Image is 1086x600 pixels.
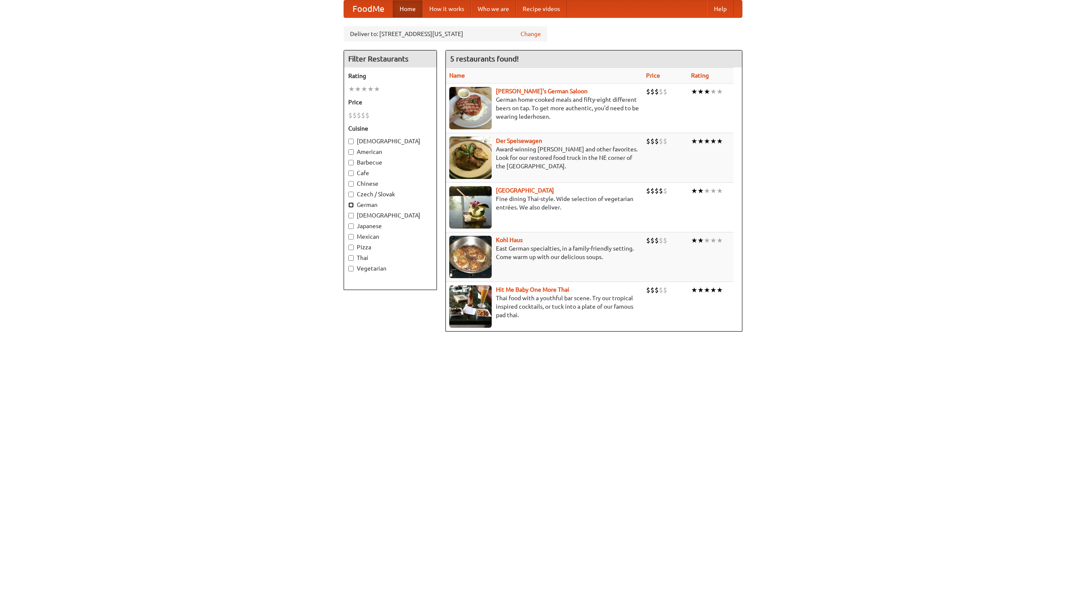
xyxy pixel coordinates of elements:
li: ★ [717,236,723,245]
li: $ [655,285,659,295]
a: FoodMe [344,0,393,17]
p: Award-winning [PERSON_NAME] and other favorites. Look for our restored food truck in the NE corne... [449,145,639,170]
li: $ [365,111,369,120]
label: Pizza [348,243,432,251]
input: [DEMOGRAPHIC_DATA] [348,213,354,218]
li: $ [663,137,667,146]
li: $ [357,111,361,120]
li: ★ [710,236,717,245]
li: ★ [717,285,723,295]
label: Chinese [348,179,432,188]
p: Thai food with a youthful bar scene. Try our tropical inspired cocktails, or tuck into a plate of... [449,294,639,319]
li: ★ [717,137,723,146]
img: speisewagen.jpg [449,137,492,179]
li: $ [663,186,667,195]
li: ★ [367,84,374,94]
label: Thai [348,254,432,262]
a: [GEOGRAPHIC_DATA] [496,187,554,194]
li: ★ [704,236,710,245]
li: ★ [348,84,355,94]
a: Who we are [471,0,516,17]
li: $ [650,285,655,295]
li: ★ [691,137,697,146]
a: Kohl Haus [496,237,523,243]
li: $ [655,236,659,245]
label: Japanese [348,222,432,230]
img: kohlhaus.jpg [449,236,492,278]
a: Rating [691,72,709,79]
div: Deliver to: [STREET_ADDRESS][US_STATE] [344,26,547,42]
li: ★ [691,285,697,295]
input: Mexican [348,234,354,240]
li: ★ [691,236,697,245]
li: ★ [697,236,704,245]
li: ★ [704,285,710,295]
li: ★ [374,84,380,94]
li: $ [655,87,659,96]
a: How it works [423,0,471,17]
li: $ [659,285,663,295]
label: German [348,201,432,209]
ng-pluralize: 5 restaurants found! [450,55,519,63]
li: $ [646,87,650,96]
li: $ [646,137,650,146]
label: Cafe [348,169,432,177]
li: $ [650,236,655,245]
li: $ [659,87,663,96]
li: ★ [697,186,704,195]
li: ★ [704,186,710,195]
a: Name [449,72,465,79]
h4: Filter Restaurants [344,50,437,67]
li: ★ [697,285,704,295]
li: ★ [710,87,717,96]
input: Chinese [348,181,354,187]
li: $ [655,137,659,146]
li: ★ [704,137,710,146]
li: ★ [697,137,704,146]
li: $ [663,285,667,295]
h5: Price [348,98,432,106]
input: Thai [348,255,354,261]
label: Barbecue [348,158,432,167]
input: Pizza [348,245,354,250]
label: [DEMOGRAPHIC_DATA] [348,137,432,145]
li: $ [646,285,650,295]
b: [PERSON_NAME]'s German Saloon [496,88,588,95]
a: Help [707,0,733,17]
p: East German specialties, in a family-friendly setting. Come warm up with our delicious soups. [449,244,639,261]
input: Japanese [348,223,354,229]
label: Mexican [348,232,432,241]
input: German [348,202,354,208]
img: esthers.jpg [449,87,492,129]
li: $ [659,137,663,146]
li: ★ [710,285,717,295]
b: Der Speisewagen [496,137,542,144]
p: Fine dining Thai-style. Wide selection of vegetarian entrées. We also deliver. [449,195,639,212]
li: $ [353,111,357,120]
li: $ [361,111,365,120]
a: Recipe videos [516,0,567,17]
img: satay.jpg [449,186,492,229]
a: Change [521,30,541,38]
li: ★ [697,87,704,96]
li: $ [663,236,667,245]
input: Cafe [348,170,354,176]
input: Czech / Slovak [348,192,354,197]
img: babythai.jpg [449,285,492,328]
h5: Rating [348,72,432,80]
li: $ [650,186,655,195]
li: ★ [710,186,717,195]
li: $ [646,186,650,195]
li: ★ [717,87,723,96]
a: Price [646,72,660,79]
a: Hit Me Baby One More Thai [496,286,569,293]
li: ★ [691,186,697,195]
li: ★ [710,137,717,146]
label: [DEMOGRAPHIC_DATA] [348,211,432,220]
input: [DEMOGRAPHIC_DATA] [348,139,354,144]
li: $ [659,236,663,245]
label: Czech / Slovak [348,190,432,198]
li: $ [663,87,667,96]
label: Vegetarian [348,264,432,273]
